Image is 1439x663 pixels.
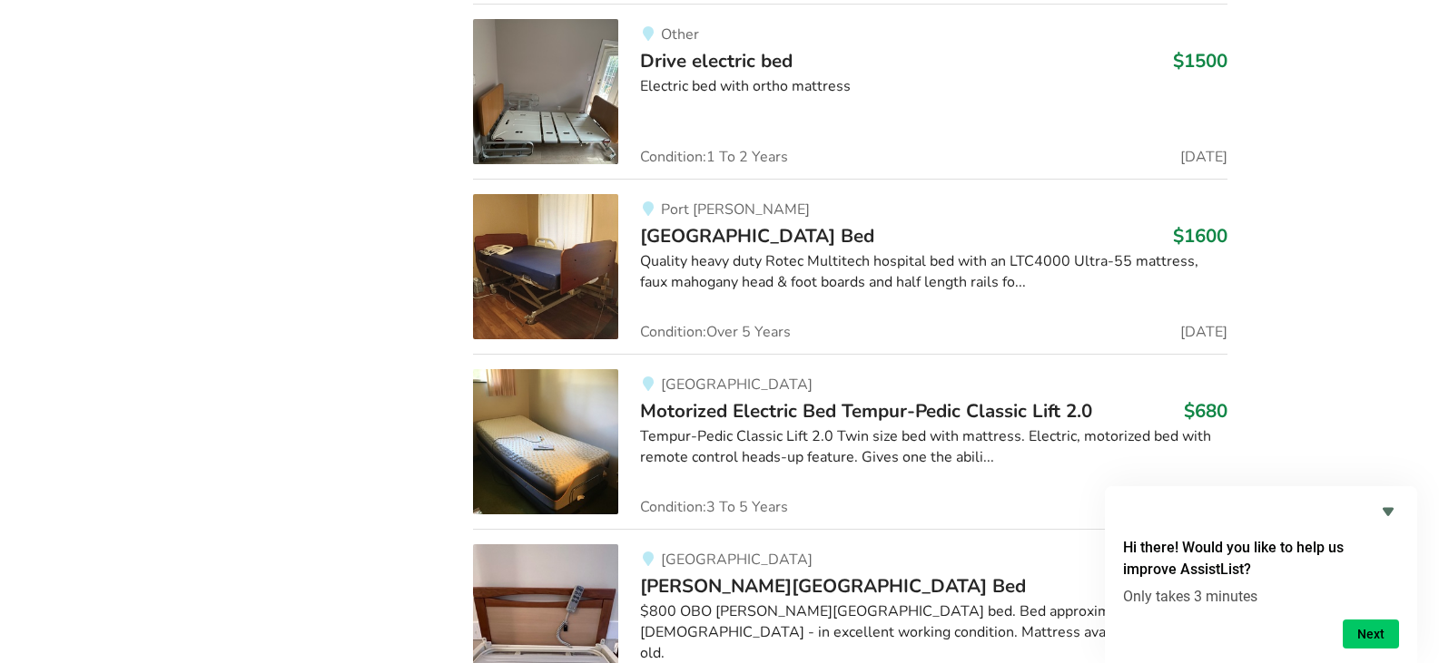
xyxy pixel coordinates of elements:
span: Drive electric bed [640,48,793,73]
span: Condition: 3 To 5 Years [640,500,788,514]
h3: $1600 [1173,224,1227,248]
img: bedroom equipment-motorized electric bed tempur-pedic classic lift 2.0 [473,369,618,514]
span: Port [PERSON_NAME] [661,200,810,219]
img: bedroom equipment-rotec multitech hospital bed [473,194,618,339]
div: Quality heavy duty Rotec Multitech hospital bed with an LTC4000 Ultra-55 mattress, faux mahogany ... [640,251,1227,293]
div: Hi there! Would you like to help us improve AssistList? [1123,501,1399,648]
span: Motorized Electric Bed Tempur-Pedic Classic Lift 2.0 [640,398,1092,424]
span: Condition: Over 5 Years [640,325,791,339]
span: Condition: 1 To 2 Years [640,150,788,164]
a: bedroom equipment-drive electric bedOtherDrive electric bed$1500Electric bed with ortho mattressC... [473,4,1227,179]
h3: $1500 [1173,49,1227,73]
span: [DATE] [1180,325,1227,339]
button: Next question [1343,619,1399,648]
span: [GEOGRAPHIC_DATA] [661,375,813,395]
span: [GEOGRAPHIC_DATA] [661,550,813,570]
button: Hide survey [1377,501,1399,522]
h2: Hi there! Would you like to help us improve AssistList? [1123,537,1399,580]
h3: $680 [1184,399,1227,423]
img: bedroom equipment-drive electric bed [473,19,618,164]
span: Other [661,24,699,44]
div: Tempur-Pedic Classic Lift 2.0 Twin size bed with mattress. Electric, motorized bed with remote co... [640,426,1227,468]
p: Only takes 3 minutes [1123,588,1399,605]
div: Electric bed with ortho mattress [640,76,1227,97]
span: [GEOGRAPHIC_DATA] Bed [640,223,874,249]
span: [DATE] [1180,150,1227,164]
a: bedroom equipment-motorized electric bed tempur-pedic classic lift 2.0[GEOGRAPHIC_DATA]Motorized ... [473,354,1227,529]
a: bedroom equipment-rotec multitech hospital bedPort [PERSON_NAME][GEOGRAPHIC_DATA] Bed$1600Quality... [473,179,1227,354]
span: [PERSON_NAME][GEOGRAPHIC_DATA] Bed [640,573,1026,599]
